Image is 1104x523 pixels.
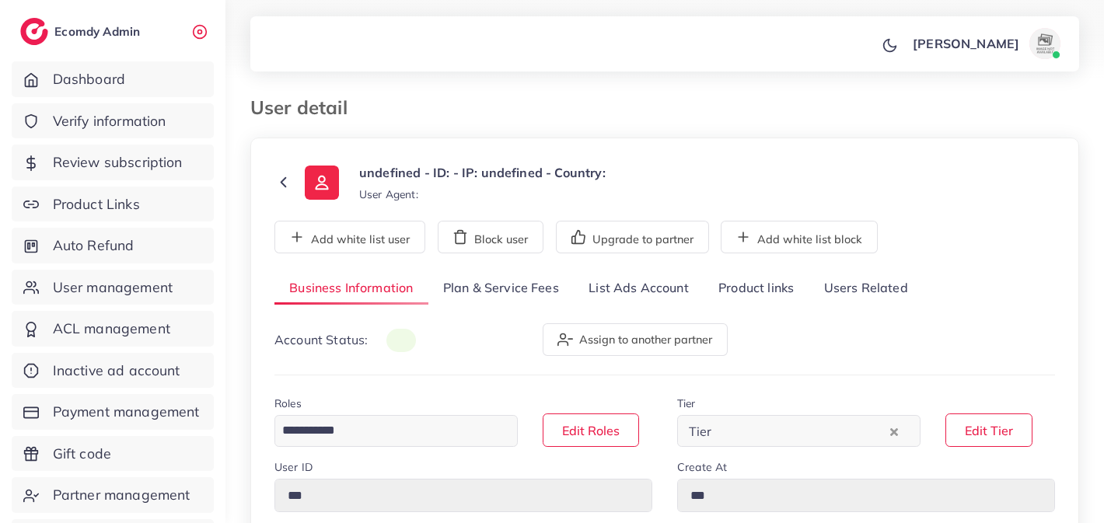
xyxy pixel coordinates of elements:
span: Inactive ad account [53,361,180,381]
a: [PERSON_NAME]avatar [904,28,1067,59]
a: Product links [704,272,809,305]
a: Verify information [12,103,214,139]
button: Block user [438,221,543,253]
button: Edit Tier [945,413,1032,447]
a: Plan & Service Fees [428,272,574,305]
input: Search for option [717,419,887,443]
label: Roles [274,396,302,411]
button: Edit Roles [543,413,639,447]
label: User ID [274,459,313,475]
a: Dashboard [12,61,214,97]
p: Account Status: [274,330,416,350]
button: Upgrade to partner [556,221,709,253]
span: Auto Refund [53,235,135,256]
small: User Agent: [359,187,418,202]
button: Add white list block [721,221,878,253]
span: Tier [686,420,715,443]
a: ACL management [12,311,214,347]
span: Verify information [53,111,166,131]
div: Search for option [274,415,518,447]
a: Partner management [12,477,214,513]
span: Review subscription [53,152,183,173]
a: Inactive ad account [12,353,214,389]
span: Partner management [53,485,190,505]
a: Product Links [12,187,214,222]
a: Gift code [12,436,214,472]
button: Assign to another partner [543,323,728,356]
a: List Ads Account [574,272,704,305]
img: ic-user-info.36bf1079.svg [305,166,339,200]
p: [PERSON_NAME] [913,34,1019,53]
span: User management [53,277,173,298]
a: Business Information [274,272,428,305]
img: logo [20,18,48,45]
label: Create At [677,459,727,475]
span: ACL management [53,319,170,339]
a: Payment management [12,394,214,430]
input: Search for option [277,419,498,443]
button: Clear Selected [890,422,898,440]
span: Product Links [53,194,140,214]
p: undefined - ID: - IP: undefined - Country: [359,163,606,182]
span: Gift code [53,444,111,464]
img: avatar [1029,28,1060,59]
span: Payment management [53,402,200,422]
span: Dashboard [53,69,125,89]
button: Add white list user [274,221,425,253]
h3: User detail [250,96,360,119]
label: Tier [677,396,696,411]
a: Users Related [809,272,922,305]
a: logoEcomdy Admin [20,18,144,45]
h2: Ecomdy Admin [54,24,144,39]
a: Auto Refund [12,228,214,263]
a: User management [12,270,214,305]
a: Review subscription [12,145,214,180]
div: Search for option [677,415,921,447]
